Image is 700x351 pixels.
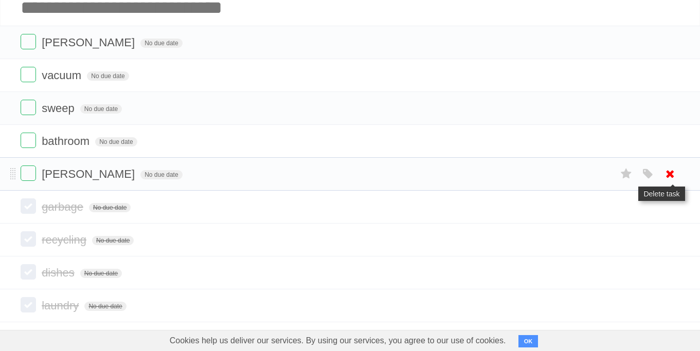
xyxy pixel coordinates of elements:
[21,100,36,115] label: Done
[42,266,77,279] span: dishes
[21,231,36,247] label: Done
[21,198,36,214] label: Done
[140,39,182,48] span: No due date
[80,269,122,278] span: No due date
[95,137,137,146] span: No due date
[42,36,137,49] span: [PERSON_NAME]
[21,264,36,280] label: Done
[42,168,137,180] span: [PERSON_NAME]
[42,135,92,147] span: bathroom
[518,335,539,347] button: OK
[21,133,36,148] label: Done
[42,69,84,82] span: vacuum
[42,102,77,115] span: sweep
[159,330,516,351] span: Cookies help us deliver our services. By using our services, you agree to our use of cookies.
[42,233,89,246] span: recycling
[92,236,134,245] span: No due date
[42,200,86,213] span: garbage
[42,299,81,312] span: laundry
[89,203,131,212] span: No due date
[80,104,122,114] span: No due date
[84,302,126,311] span: No due date
[87,71,129,81] span: No due date
[140,170,182,179] span: No due date
[21,165,36,181] label: Done
[21,297,36,312] label: Done
[21,67,36,82] label: Done
[617,165,636,182] label: Star task
[21,34,36,49] label: Done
